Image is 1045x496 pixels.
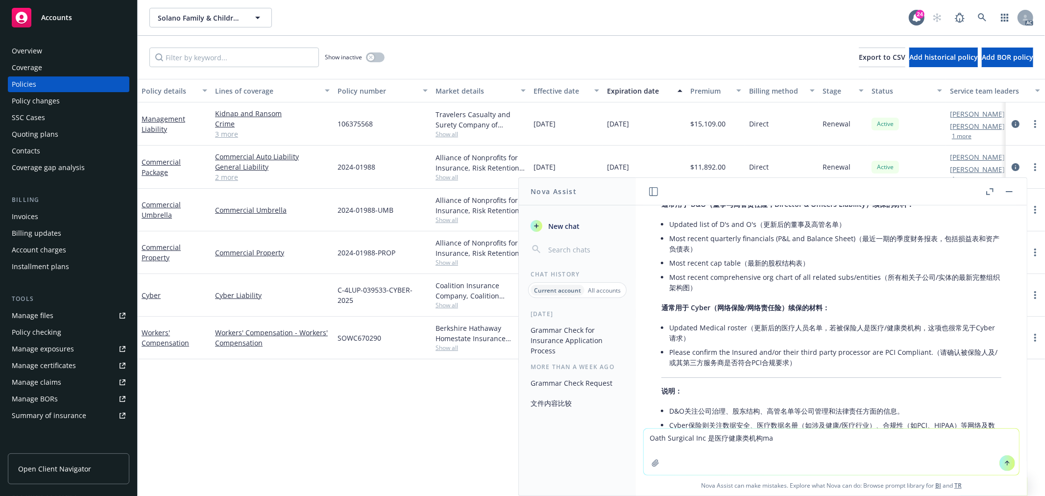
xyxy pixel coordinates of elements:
[972,8,992,27] a: Search
[338,285,428,305] span: C-4LUP-039533-CYBER-2025
[859,52,905,62] span: Export to CSV
[1010,161,1021,173] a: circleInformation
[215,86,319,96] div: Lines of coverage
[952,133,972,139] button: 1 more
[142,200,181,220] a: Commercial Umbrella
[603,79,686,102] button: Expiration date
[8,374,129,390] a: Manage claims
[12,324,61,340] div: Policy checking
[8,76,129,92] a: Policies
[436,280,526,301] div: Coalition Insurance Company, Coalition Insurance Solutions (Carrier)
[41,14,72,22] span: Accounts
[819,79,868,102] button: Stage
[823,119,851,129] span: Renewal
[436,130,526,138] span: Show all
[215,108,330,119] a: Kidnap and Ransom
[8,60,129,75] a: Coverage
[950,152,1005,162] a: [PERSON_NAME]
[950,121,1005,131] a: [PERSON_NAME]
[669,270,1001,295] li: Most recent comprehensive org chart of all related subs/entities（所有相关子公司/实体的最新完整组织架构图）
[158,13,243,23] span: Solano Family & Children's Services
[142,243,181,262] a: Commercial Property
[669,256,1001,270] li: Most recent cap table（最新的股权结构表）
[607,86,672,96] div: Expiration date
[950,164,1005,174] a: [PERSON_NAME]
[669,418,1001,443] li: Cyber保险则关注数据安全、医疗数据名册（如涉及健康/医疗行业）、合规性（如PCI、HIPAA）等网络及数据保护相关情况。
[338,119,373,129] span: 106375568
[334,79,432,102] button: Policy number
[686,79,745,102] button: Premium
[215,248,330,258] a: Commercial Property
[12,43,42,59] div: Overview
[534,286,581,295] p: Current account
[436,195,526,216] div: Alliance of Nonprofits for Insurance, Risk Retention Group, Inc., Nonprofits Insurance Alliance o...
[669,231,1001,256] li: Most recent quarterly financials (P&L and Balance Sheet)（最近一期的季度财务报表，包括损益表和资产负债表）
[215,205,330,215] a: Commercial Umbrella
[215,119,330,129] a: Crime
[607,162,629,172] span: [DATE]
[436,323,526,344] div: Berkshire Hathaway Homestate Insurance Company, Berkshire Hathaway Homestate Companies (BHHC)
[8,341,129,357] span: Manage exposures
[8,160,129,175] a: Coverage gap analysis
[519,363,636,371] div: More than a week ago
[12,391,58,407] div: Manage BORs
[823,86,853,96] div: Stage
[215,172,330,182] a: 2 more
[749,162,769,172] span: Direct
[1029,204,1041,216] a: more
[995,8,1015,27] a: Switch app
[432,79,530,102] button: Market details
[1029,289,1041,301] a: more
[436,301,526,309] span: Show all
[215,162,330,172] a: General Liability
[436,344,526,352] span: Show all
[1029,332,1041,344] a: more
[534,162,556,172] span: [DATE]
[531,186,577,197] h1: Nova Assist
[12,374,61,390] div: Manage claims
[8,195,129,205] div: Billing
[12,143,40,159] div: Contacts
[436,173,526,181] span: Show all
[8,110,129,125] a: SSC Cases
[338,333,381,343] span: SOWC670290
[1029,161,1041,173] a: more
[12,358,76,373] div: Manage certificates
[8,93,129,109] a: Policy changes
[916,10,924,19] div: 24
[527,395,628,411] button: 文件内容比较
[982,48,1033,67] button: Add BOR policy
[669,404,1001,418] li: D&O关注公司治理、股东结构、高管名单等公司管理和法律责任方面的信息。
[12,110,45,125] div: SSC Cases
[8,324,129,340] a: Policy checking
[8,43,129,59] a: Overview
[12,76,36,92] div: Policies
[12,60,42,75] div: Coverage
[12,225,61,241] div: Billing updates
[12,160,85,175] div: Coverage gap analysis
[325,53,362,61] span: Show inactive
[12,126,58,142] div: Quoting plans
[142,291,161,300] a: Cyber
[823,162,851,172] span: Renewal
[546,221,580,231] span: New chat
[8,242,129,258] a: Account charges
[868,79,946,102] button: Status
[338,205,393,215] span: 2024-01988-UMB
[527,375,628,391] button: Grammar Check Request
[749,119,769,129] span: Direct
[588,286,621,295] p: All accounts
[8,143,129,159] a: Contacts
[12,408,86,423] div: Summary of insurance
[950,86,1029,96] div: Service team leaders
[690,162,726,172] span: $11,892.00
[138,79,211,102] button: Policy details
[527,217,628,235] button: New chat
[661,386,682,396] span: 说明：
[436,152,526,173] div: Alliance of Nonprofits for Insurance, Risk Retention Group, Inc., Nonprofits Insurance Alliance o...
[8,259,129,274] a: Installment plans
[749,86,804,96] div: Billing method
[546,243,624,256] input: Search chats
[8,408,129,423] a: Summary of insurance
[8,391,129,407] a: Manage BORs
